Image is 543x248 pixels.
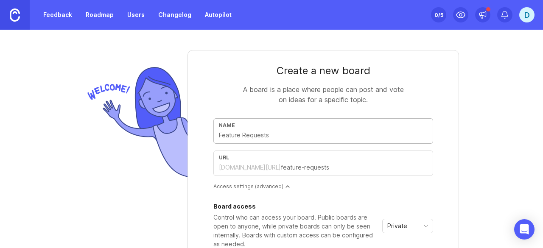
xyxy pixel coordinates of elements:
a: Roadmap [81,7,119,22]
div: toggle menu [382,219,433,233]
input: feature-requests [281,163,428,172]
div: Create a new board [213,64,433,78]
div: Name [219,122,428,128]
div: [DOMAIN_NAME][URL] [219,163,281,172]
svg: toggle icon [419,223,433,229]
a: Users [122,7,150,22]
a: Changelog [153,7,196,22]
div: 0 /5 [434,9,443,21]
div: A board is a place where people can post and vote on ideas for a specific topic. [238,84,408,105]
button: 0/5 [431,7,446,22]
div: Open Intercom Messenger [514,219,535,240]
div: Access settings (advanced) [213,183,433,190]
span: Private [387,221,407,231]
a: Autopilot [200,7,237,22]
img: Canny Home [10,8,20,22]
div: Board access [213,203,379,209]
div: url [219,154,428,161]
button: D [519,7,535,22]
img: welcome-img-178bf9fb836d0a1529256ffe415d7085.png [84,64,188,181]
input: Feature Requests [219,131,428,140]
a: Feedback [38,7,77,22]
